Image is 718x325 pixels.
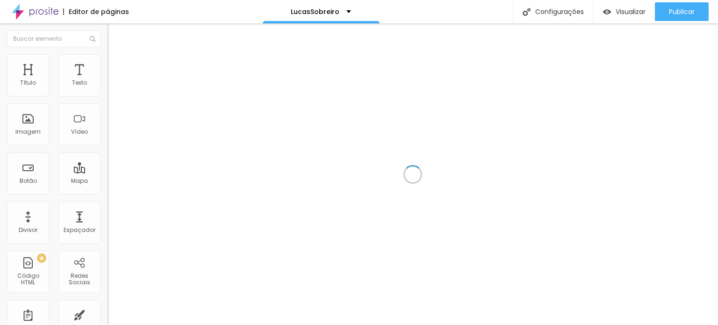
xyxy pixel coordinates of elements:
div: Imagem [15,129,41,135]
button: Visualizar [594,2,655,21]
div: Título [20,79,36,86]
img: view-1.svg [603,8,611,16]
img: Icone [523,8,531,16]
input: Buscar elemento [7,30,101,47]
div: Mapa [71,178,88,184]
span: Publicar [669,8,695,15]
div: Divisor [19,227,37,233]
div: Código HTML [9,273,46,286]
div: Redes Sociais [61,273,98,286]
div: Espaçador [64,227,95,233]
img: Icone [90,36,95,42]
p: LucasSobreiro [291,8,339,15]
span: Visualizar [616,8,646,15]
button: Publicar [655,2,709,21]
div: Editor de páginas [63,8,129,15]
div: Vídeo [71,129,88,135]
div: Botão [20,178,37,184]
div: Texto [72,79,87,86]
